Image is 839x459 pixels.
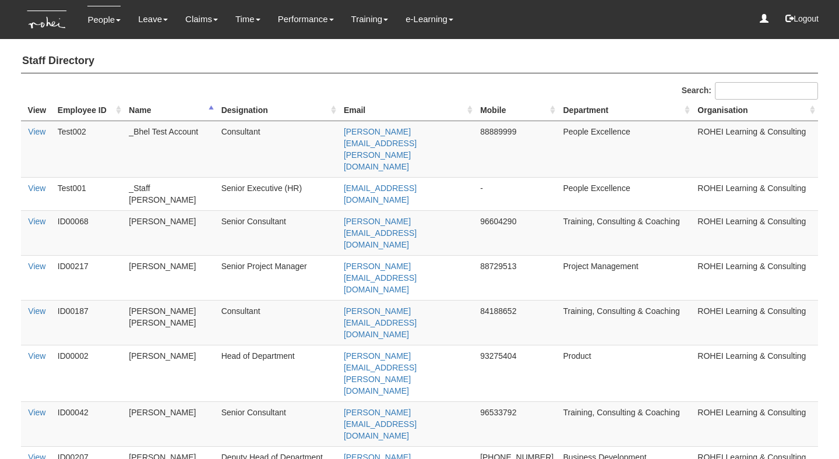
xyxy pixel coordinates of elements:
[124,300,216,345] td: [PERSON_NAME] [PERSON_NAME]
[344,262,417,294] a: [PERSON_NAME][EMAIL_ADDRESS][DOMAIN_NAME]
[693,177,818,210] td: ROHEI Learning & Consulting
[475,100,558,121] th: Mobile : activate to sort column ascending
[558,121,693,177] td: People Excellence
[217,177,339,210] td: Senior Executive (HR)
[124,121,216,177] td: _Bhel Test Account
[351,6,389,33] a: Training
[693,345,818,401] td: ROHEI Learning & Consulting
[124,255,216,300] td: [PERSON_NAME]
[558,345,693,401] td: Product
[558,210,693,255] td: Training, Consulting & Coaching
[475,345,558,401] td: 93275404
[28,262,45,271] a: View
[475,401,558,446] td: 96533792
[217,255,339,300] td: Senior Project Manager
[124,210,216,255] td: [PERSON_NAME]
[475,210,558,255] td: 96604290
[124,345,216,401] td: [PERSON_NAME]
[21,50,818,73] h4: Staff Directory
[344,127,417,171] a: [PERSON_NAME][EMAIL_ADDRESS][PERSON_NAME][DOMAIN_NAME]
[53,210,125,255] td: ID00068
[475,255,558,300] td: 88729513
[344,217,417,249] a: [PERSON_NAME][EMAIL_ADDRESS][DOMAIN_NAME]
[344,408,417,440] a: [PERSON_NAME][EMAIL_ADDRESS][DOMAIN_NAME]
[124,100,216,121] th: Name : activate to sort column descending
[124,177,216,210] td: _Staff [PERSON_NAME]
[558,177,693,210] td: People Excellence
[558,255,693,300] td: Project Management
[28,183,45,193] a: View
[693,210,818,255] td: ROHEI Learning & Consulting
[28,306,45,316] a: View
[28,408,45,417] a: View
[53,255,125,300] td: ID00217
[693,121,818,177] td: ROHEI Learning & Consulting
[344,306,417,339] a: [PERSON_NAME][EMAIL_ADDRESS][DOMAIN_NAME]
[344,351,417,396] a: [PERSON_NAME][EMAIL_ADDRESS][PERSON_NAME][DOMAIN_NAME]
[217,121,339,177] td: Consultant
[558,401,693,446] td: Training, Consulting & Coaching
[777,5,827,33] button: Logout
[53,345,125,401] td: ID00002
[138,6,168,33] a: Leave
[682,82,818,100] label: Search:
[53,121,125,177] td: Test002
[693,401,818,446] td: ROHEI Learning & Consulting
[406,6,453,33] a: e-Learning
[28,351,45,361] a: View
[715,82,818,100] input: Search:
[53,300,125,345] td: ID00187
[693,300,818,345] td: ROHEI Learning & Consulting
[693,255,818,300] td: ROHEI Learning & Consulting
[217,300,339,345] td: Consultant
[53,401,125,446] td: ID00042
[217,401,339,446] td: Senior Consultant
[475,177,558,210] td: -
[235,6,260,33] a: Time
[217,345,339,401] td: Head of Department
[53,100,125,121] th: Employee ID: activate to sort column ascending
[217,100,339,121] th: Designation : activate to sort column ascending
[28,217,45,226] a: View
[217,210,339,255] td: Senior Consultant
[124,401,216,446] td: [PERSON_NAME]
[344,183,417,204] a: [EMAIL_ADDRESS][DOMAIN_NAME]
[558,100,693,121] th: Department : activate to sort column ascending
[185,6,218,33] a: Claims
[87,6,121,33] a: People
[475,300,558,345] td: 84188652
[693,100,818,121] th: Organisation : activate to sort column ascending
[53,177,125,210] td: Test001
[21,100,53,121] th: View
[28,127,45,136] a: View
[475,121,558,177] td: 88889999
[278,6,334,33] a: Performance
[339,100,475,121] th: Email : activate to sort column ascending
[558,300,693,345] td: Training, Consulting & Coaching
